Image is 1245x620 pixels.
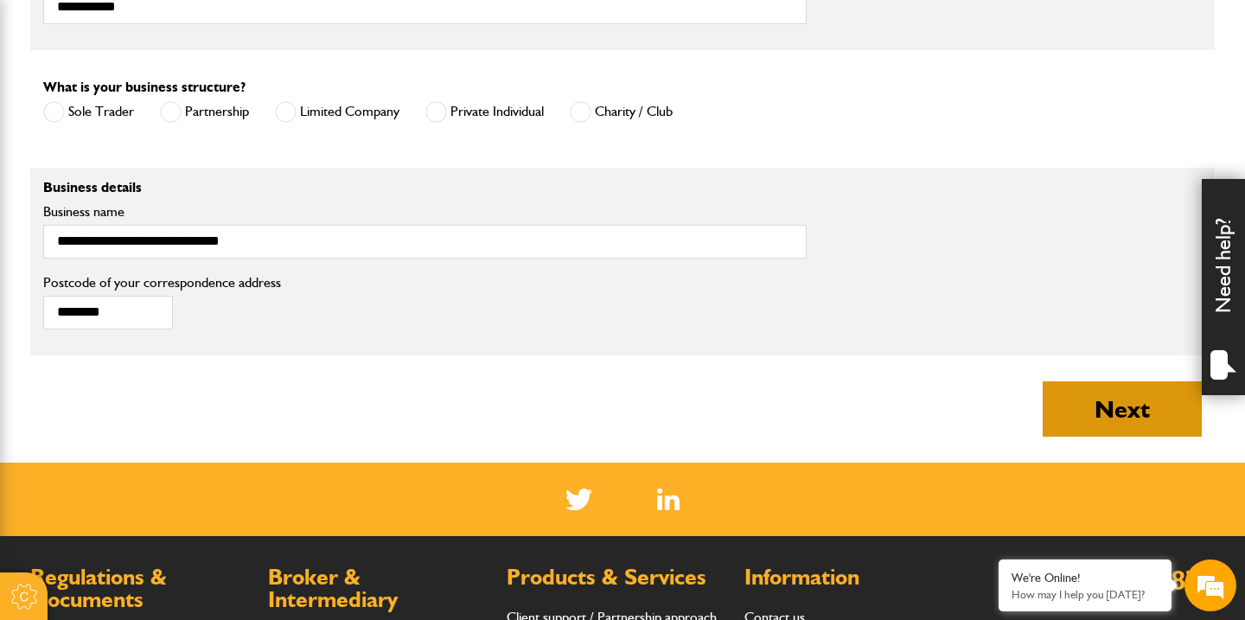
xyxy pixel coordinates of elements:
[275,101,399,123] label: Limited Company
[22,313,316,471] textarea: Type your message and hit 'Enter'
[43,205,807,219] label: Business name
[570,101,673,123] label: Charity / Club
[657,489,680,510] img: Linked In
[284,9,325,50] div: Minimize live chat window
[1043,381,1202,437] button: Next
[507,566,727,589] h2: Products & Services
[1202,179,1245,395] div: Need help?
[43,181,807,195] p: Business details
[29,96,73,120] img: d_20077148190_company_1631870298795_20077148190
[1012,571,1159,585] div: We're Online!
[43,276,307,290] label: Postcode of your correspondence address
[22,262,316,300] input: Enter your phone number
[268,566,488,610] h2: Broker & Intermediary
[43,101,134,123] label: Sole Trader
[22,160,316,198] input: Enter your last name
[744,566,965,589] h2: Information
[160,101,249,123] label: Partnership
[657,489,680,510] a: LinkedIn
[90,97,290,119] div: Chat with us now
[235,486,314,509] em: Start Chat
[565,489,592,510] img: Twitter
[1012,588,1159,601] p: How may I help you today?
[425,101,544,123] label: Private Individual
[22,211,316,249] input: Enter your email address
[30,566,251,610] h2: Regulations & Documents
[43,80,246,94] label: What is your business structure?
